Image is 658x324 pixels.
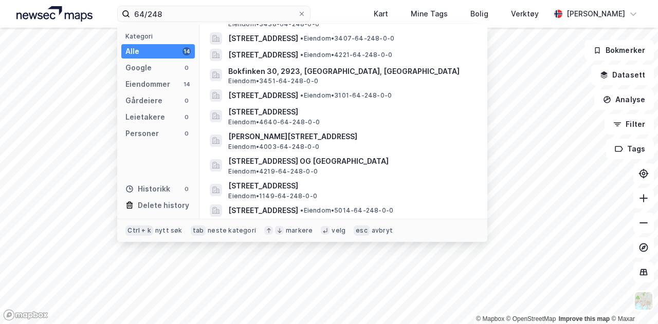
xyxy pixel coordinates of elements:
[286,226,313,235] div: markere
[594,89,654,110] button: Analyse
[125,45,139,58] div: Alle
[300,91,392,100] span: Eiendom • 3101-64-248-0-0
[228,65,475,78] span: Bokfinken 30, 2923, [GEOGRAPHIC_DATA], [GEOGRAPHIC_DATA]
[591,65,654,85] button: Datasett
[300,34,303,42] span: •
[228,49,298,61] span: [STREET_ADDRESS]
[228,143,319,151] span: Eiendom • 4003-64-248-0-0
[559,315,610,322] a: Improve this map
[606,139,654,159] button: Tags
[125,94,162,107] div: Gårdeiere
[476,315,504,322] a: Mapbox
[125,78,170,90] div: Eiendommer
[607,275,658,324] iframe: Chat Widget
[182,97,191,105] div: 0
[182,185,191,193] div: 0
[125,225,153,236] div: Ctrl + k
[584,40,654,61] button: Bokmerker
[228,106,475,118] span: [STREET_ADDRESS]
[125,183,170,195] div: Historikk
[130,6,298,22] input: Søk på adresse, matrikkel, gårdeiere, leietakere eller personer
[228,20,319,28] span: Eiendom • 3438-64-248-0-0
[607,275,658,324] div: Kontrollprogram for chat
[374,8,388,20] div: Kart
[3,309,48,321] a: Mapbox homepage
[182,64,191,72] div: 0
[228,118,320,126] span: Eiendom • 4640-64-248-0-0
[566,8,625,20] div: [PERSON_NAME]
[138,199,189,212] div: Delete history
[506,315,556,322] a: OpenStreetMap
[300,206,303,214] span: •
[125,62,152,74] div: Google
[354,225,370,236] div: esc
[125,111,165,123] div: Leietakere
[332,226,345,235] div: velg
[372,226,393,235] div: avbryt
[511,8,539,20] div: Verktøy
[182,47,191,55] div: 14
[182,129,191,138] div: 0
[228,32,298,45] span: [STREET_ADDRESS]
[228,167,318,176] span: Eiendom • 4219-64-248-0-0
[228,204,298,217] span: [STREET_ADDRESS]
[300,34,394,43] span: Eiendom • 3407-64-248-0-0
[16,6,93,22] img: logo.a4113a55bc3d86da70a041830d287a7e.svg
[228,130,475,143] span: [PERSON_NAME][STREET_ADDRESS]
[300,51,392,59] span: Eiendom • 4221-64-248-0-0
[125,32,195,40] div: Kategori
[182,113,191,121] div: 0
[228,89,298,102] span: [STREET_ADDRESS]
[300,51,303,59] span: •
[191,225,206,236] div: tab
[182,80,191,88] div: 14
[300,91,303,99] span: •
[228,180,475,192] span: [STREET_ADDRESS]
[228,192,317,200] span: Eiendom • 1149-64-248-0-0
[605,114,654,135] button: Filter
[228,155,475,167] span: [STREET_ADDRESS] OG [GEOGRAPHIC_DATA]
[208,226,256,235] div: neste kategori
[228,77,318,85] span: Eiendom • 3451-64-248-0-0
[470,8,488,20] div: Bolig
[125,127,159,140] div: Personer
[300,206,393,215] span: Eiendom • 5014-64-248-0-0
[155,226,182,235] div: nytt søk
[411,8,448,20] div: Mine Tags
